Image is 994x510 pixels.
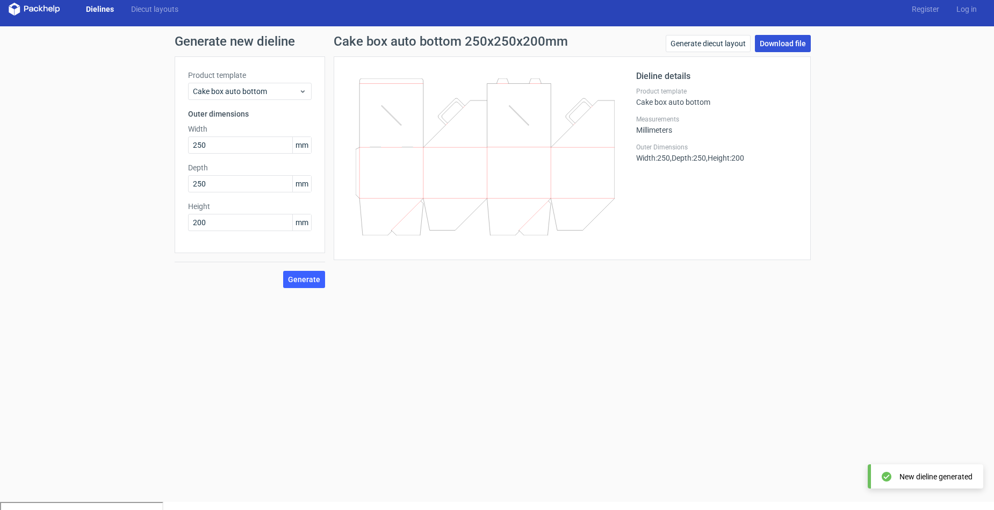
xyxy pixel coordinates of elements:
[188,201,312,212] label: Height
[755,35,811,52] a: Download file
[283,271,325,288] button: Generate
[123,4,187,15] a: Diecut layouts
[77,4,123,15] a: Dielines
[28,28,120,37] div: Dominio: [DOMAIN_NAME]
[636,115,797,124] label: Measurements
[126,63,171,70] div: Palabras clave
[899,471,973,482] div: New dieline generated
[188,109,312,119] h3: Outer dimensions
[666,35,751,52] a: Generate diecut layout
[948,4,985,15] a: Log in
[188,124,312,134] label: Width
[30,17,53,26] div: v 4.0.25
[636,143,797,152] label: Outer Dimensions
[17,28,26,37] img: website_grey.svg
[292,214,311,231] span: mm
[636,154,670,162] span: Width : 250
[175,35,819,48] h1: Generate new dieline
[188,162,312,173] label: Depth
[636,87,797,106] div: Cake box auto bottom
[636,70,797,83] h2: Dieline details
[188,70,312,81] label: Product template
[45,62,53,71] img: tab_domain_overview_orange.svg
[288,276,320,283] span: Generate
[636,87,797,96] label: Product template
[56,63,82,70] div: Dominio
[670,154,706,162] span: , Depth : 250
[903,4,948,15] a: Register
[636,115,797,134] div: Millimeters
[193,86,299,97] span: Cake box auto bottom
[292,176,311,192] span: mm
[292,137,311,153] span: mm
[334,35,568,48] h1: Cake box auto bottom 250x250x200mm
[17,17,26,26] img: logo_orange.svg
[114,62,123,71] img: tab_keywords_by_traffic_grey.svg
[706,154,744,162] span: , Height : 200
